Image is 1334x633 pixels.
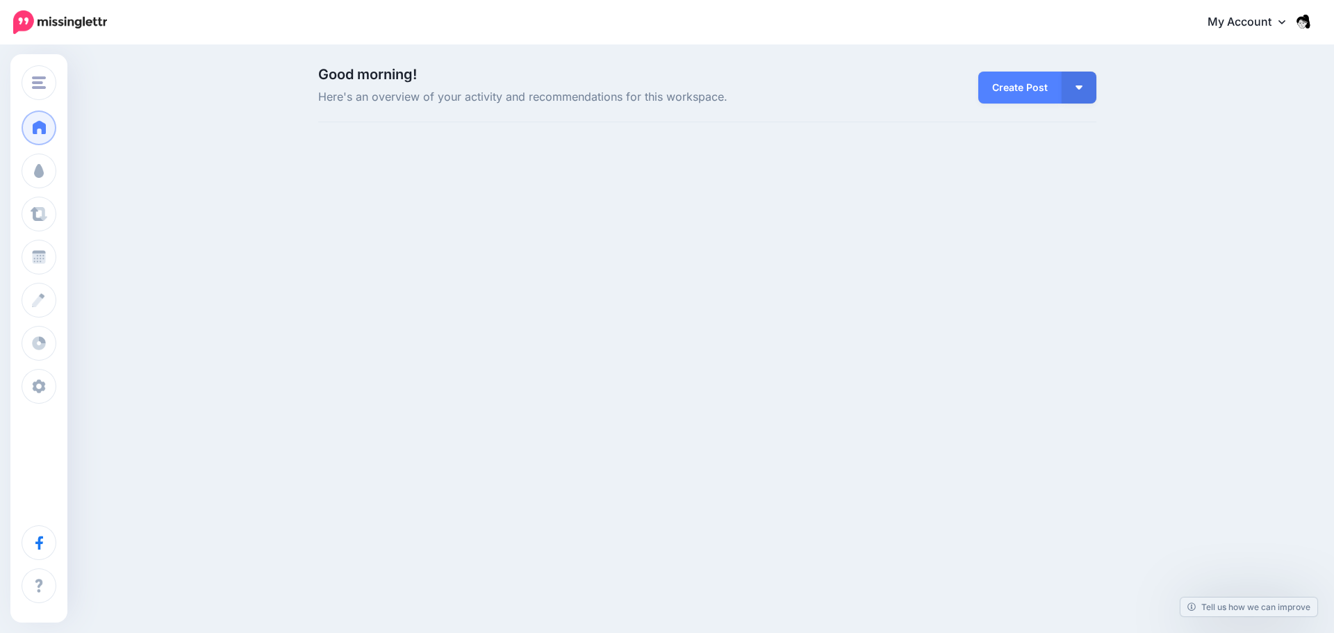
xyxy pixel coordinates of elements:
a: Tell us how we can improve [1180,598,1317,616]
span: Good morning! [318,66,417,83]
img: arrow-down-white.png [1076,85,1082,90]
a: Create Post [978,72,1062,104]
a: My Account [1194,6,1313,40]
img: menu.png [32,76,46,89]
img: Missinglettr [13,10,107,34]
span: Here's an overview of your activity and recommendations for this workspace. [318,88,830,106]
